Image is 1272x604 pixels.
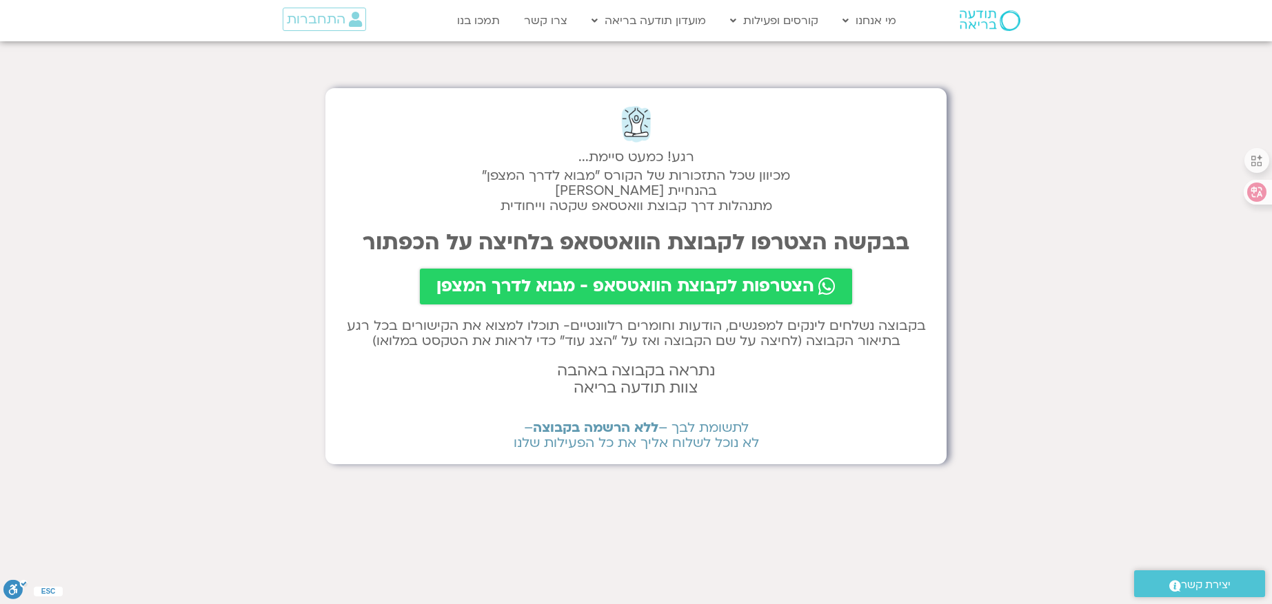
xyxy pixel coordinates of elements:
[436,277,814,296] span: הצטרפות לקבוצת הוואטסאפ - מבוא לדרך המצפן
[339,362,933,397] h2: נתראה בקבוצה באהבה צוות תודעה בריאה
[1134,570,1265,597] a: יצירת קשר
[517,8,574,34] a: צרו קשר
[339,156,933,158] h2: רגע! כמעט סיימת...
[339,168,933,214] h2: מכיוון שכל התזכורות של הקורס "מבוא לדרך המצפן" בהנחיית [PERSON_NAME] מתנהלות דרך קבוצת וואטסאפ שק...
[836,8,903,34] a: מי אנחנו
[450,8,507,34] a: תמכו בנו
[960,10,1020,31] img: תודעה בריאה
[533,419,658,437] b: ללא הרשמה בקבוצה
[339,420,933,450] h2: לתשומת לבך – – לא נוכל לשלוח אליך את כל הפעילות שלנו
[585,8,713,34] a: מועדון תודעה בריאה
[420,269,852,304] a: הצטרפות לקבוצת הוואטסאפ - מבוא לדרך המצפן
[287,12,345,27] span: התחברות
[1181,576,1231,594] span: יצירת קשר
[723,8,825,34] a: קורסים ופעילות
[339,318,933,348] h2: בקבוצה נשלחים לינקים למפגשים, הודעות וחומרים רלוונטיים- תוכלו למצוא את הקישורים בכל רגע בתיאור הק...
[283,8,366,31] a: התחברות
[339,230,933,255] h2: בבקשה הצטרפו לקבוצת הוואטסאפ בלחיצה על הכפתור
